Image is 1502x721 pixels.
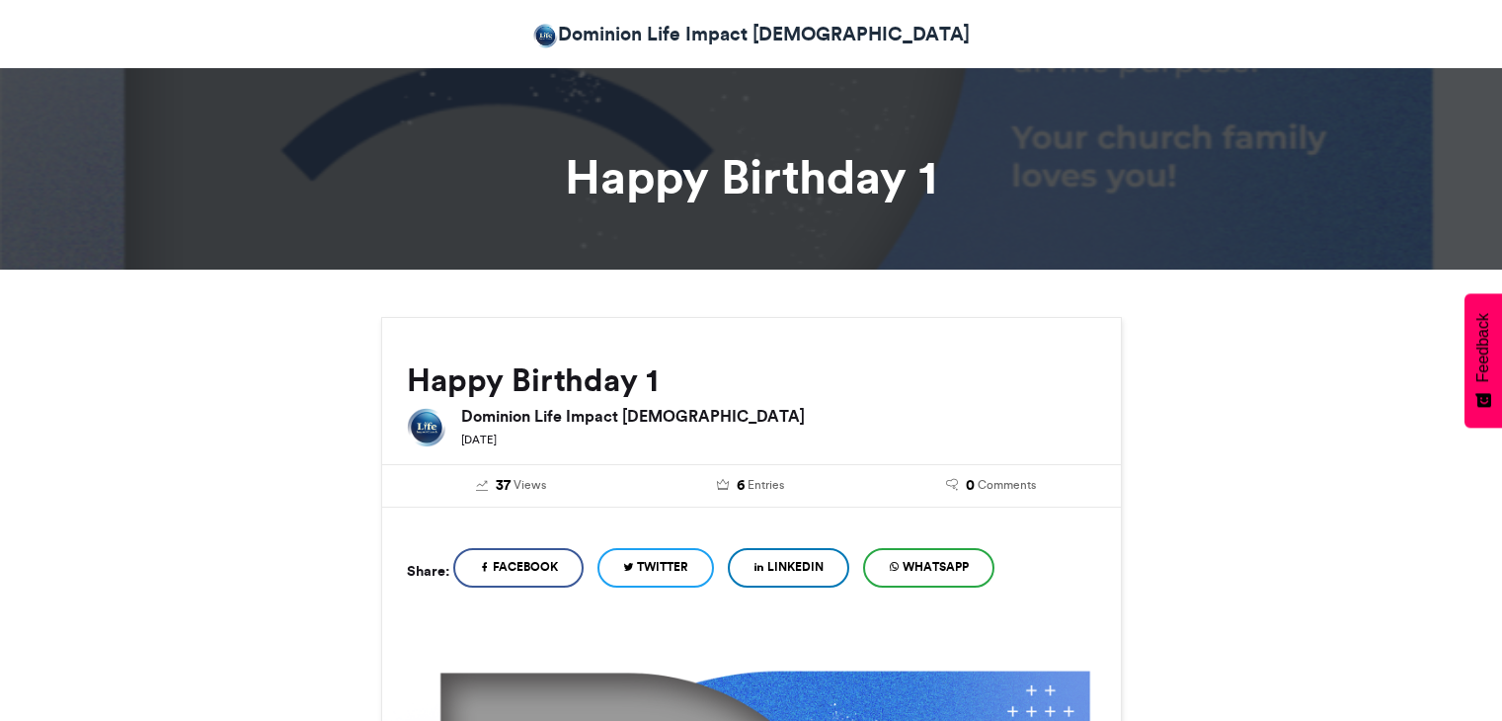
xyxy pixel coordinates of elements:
[767,558,824,576] span: LinkedIn
[453,548,584,588] a: Facebook
[203,153,1300,200] h1: Happy Birthday 1
[978,476,1036,494] span: Comments
[597,548,714,588] a: Twitter
[407,475,617,497] a: 37 Views
[461,408,1096,424] h6: Dominion Life Impact [DEMOGRAPHIC_DATA]
[461,433,497,446] small: [DATE]
[407,362,1096,398] h2: Happy Birthday 1
[886,475,1096,497] a: 0 Comments
[863,548,994,588] a: WhatsApp
[646,475,856,497] a: 6 Entries
[496,475,511,497] span: 37
[737,475,745,497] span: 6
[1474,313,1492,382] span: Feedback
[407,558,449,584] h5: Share:
[493,558,558,576] span: Facebook
[748,476,784,494] span: Entries
[966,475,975,497] span: 0
[1464,293,1502,428] button: Feedback - Show survey
[728,548,849,588] a: LinkedIn
[637,558,688,576] span: Twitter
[533,24,558,48] img: Joshua Adams
[903,558,969,576] span: WhatsApp
[407,408,446,447] img: Dominion Life Impact Church
[533,20,970,48] a: Dominion Life Impact [DEMOGRAPHIC_DATA]
[514,476,546,494] span: Views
